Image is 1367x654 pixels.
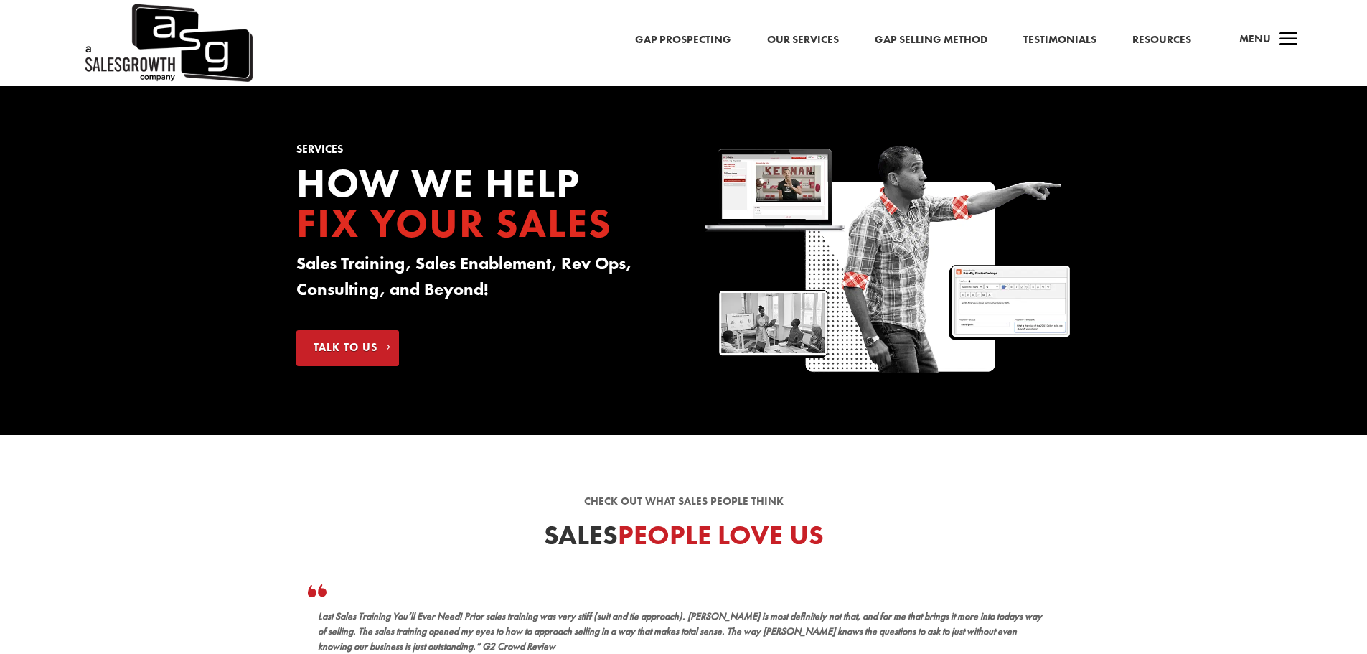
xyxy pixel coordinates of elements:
a: Testimonials [1023,31,1096,50]
h1: Services [296,144,662,162]
img: Sales Growth Keenan [705,144,1071,377]
span: a [1274,26,1303,55]
h2: How we Help [296,163,662,251]
a: Our Services [767,31,839,50]
a: Gap Selling Method [875,31,987,50]
span: Menu [1239,32,1271,46]
h2: Sales [296,522,1071,556]
a: Talk to Us [296,330,399,366]
h3: Sales Training, Sales Enablement, Rev Ops, Consulting, and Beyond! [296,251,662,309]
p: Check out what sales people think [296,493,1071,510]
span: Fix your Sales [296,197,612,249]
span: People Love Us [618,518,824,552]
a: Resources [1132,31,1191,50]
a: Gap Prospecting [635,31,731,50]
